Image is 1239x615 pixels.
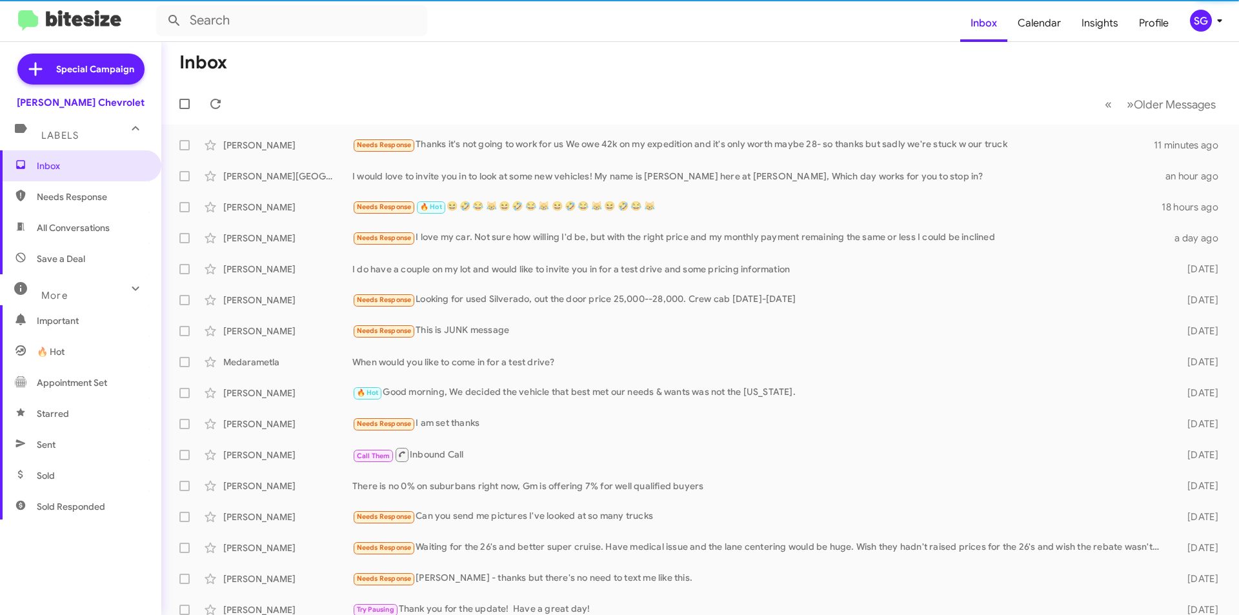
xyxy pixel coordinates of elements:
a: Special Campaign [17,54,145,85]
span: Starred [37,407,69,420]
span: Needs Response [357,141,412,149]
div: [DATE] [1167,325,1229,338]
a: Insights [1071,5,1129,42]
h1: Inbox [179,52,227,73]
div: [PERSON_NAME] [223,449,352,461]
div: [PERSON_NAME] [223,325,352,338]
span: Older Messages [1134,97,1216,112]
div: [PERSON_NAME] [223,201,352,214]
div: [DATE] [1167,479,1229,492]
div: [DATE] [1167,418,1229,430]
div: 11 minutes ago [1154,139,1229,152]
a: Inbox [960,5,1007,42]
div: This is JUNK message [352,323,1167,338]
span: Appointment Set [37,376,107,389]
div: Medarametla [223,356,352,368]
div: a day ago [1167,232,1229,245]
div: I am set thanks [352,416,1167,431]
div: [DATE] [1167,541,1229,554]
span: Needs Response [357,419,412,428]
span: Sold Responded [37,500,105,513]
span: Try Pausing [357,605,394,614]
span: Sold [37,469,55,482]
input: Search [156,5,427,36]
div: Good morning, We decided the vehicle that best met our needs & wants was not the [US_STATE]. [352,385,1167,400]
span: Needs Response [357,327,412,335]
div: Thanks it's not going to work for us We owe 42k on my expedition and it's only worth maybe 28- so... [352,137,1154,152]
div: [PERSON_NAME] [223,418,352,430]
div: [PERSON_NAME] [223,232,352,245]
span: All Conversations [37,221,110,234]
div: [PERSON_NAME] [223,139,352,152]
span: Call Them [357,452,390,460]
button: Previous [1097,91,1120,117]
span: Important [37,314,146,327]
div: [DATE] [1167,356,1229,368]
div: [DATE] [1167,449,1229,461]
div: [PERSON_NAME] [223,387,352,399]
span: 🔥 Hot [420,203,442,211]
div: [PERSON_NAME] [223,572,352,585]
span: Sent [37,438,55,451]
div: Inbound Call [352,447,1167,463]
div: Can you send me pictures I've looked at so many trucks [352,509,1167,524]
div: [DATE] [1167,510,1229,523]
span: Special Campaign [56,63,134,76]
span: Needs Response [357,543,412,552]
div: Waiting for the 26's and better super cruise. Have medical issue and the lane centering would be ... [352,540,1167,555]
div: [PERSON_NAME] [223,294,352,307]
a: Calendar [1007,5,1071,42]
span: More [41,290,68,301]
div: I love my car. Not sure how willing I'd be, but with the right price and my monthly payment remai... [352,230,1167,245]
div: [PERSON_NAME] [223,479,352,492]
div: When would you like to come in for a test drive? [352,356,1167,368]
button: Next [1119,91,1224,117]
div: 😆 🤣 😂 😹 😆 🤣 😂 😹 😆 🤣 😂 😹 😆 🤣 😂 😹 [352,199,1162,214]
span: Inbox [37,159,146,172]
div: [PERSON_NAME] - thanks but there's no need to text me like this. [352,571,1167,586]
span: Needs Response [357,512,412,521]
div: Looking for used Silverado, out the door price 25,000--28,000. Crew cab [DATE]-[DATE] [352,292,1167,307]
div: [DATE] [1167,572,1229,585]
div: [PERSON_NAME] [223,263,352,276]
div: [DATE] [1167,294,1229,307]
div: 18 hours ago [1162,201,1229,214]
span: Needs Response [357,574,412,583]
span: » [1127,96,1134,112]
div: I do have a couple on my lot and would like to invite you in for a test drive and some pricing in... [352,263,1167,276]
div: I would love to invite you in to look at some new vehicles! My name is [PERSON_NAME] here at [PER... [352,170,1165,183]
span: « [1105,96,1112,112]
span: 🔥 Hot [357,388,379,397]
div: an hour ago [1165,170,1229,183]
span: Needs Response [37,190,146,203]
div: [DATE] [1167,263,1229,276]
div: SG [1190,10,1212,32]
span: Needs Response [357,234,412,242]
span: Labels [41,130,79,141]
span: Save a Deal [37,252,85,265]
div: [PERSON_NAME] Chevrolet [17,96,145,109]
nav: Page navigation example [1098,91,1224,117]
span: 🔥 Hot [37,345,65,358]
a: Profile [1129,5,1179,42]
span: Needs Response [357,296,412,304]
div: [PERSON_NAME] [223,541,352,554]
div: [PERSON_NAME] [223,510,352,523]
div: [DATE] [1167,387,1229,399]
div: [PERSON_NAME][GEOGRAPHIC_DATA] [223,170,352,183]
div: There is no 0% on suburbans right now, Gm is offering 7% for well qualified buyers [352,479,1167,492]
button: SG [1179,10,1225,32]
span: Needs Response [357,203,412,211]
